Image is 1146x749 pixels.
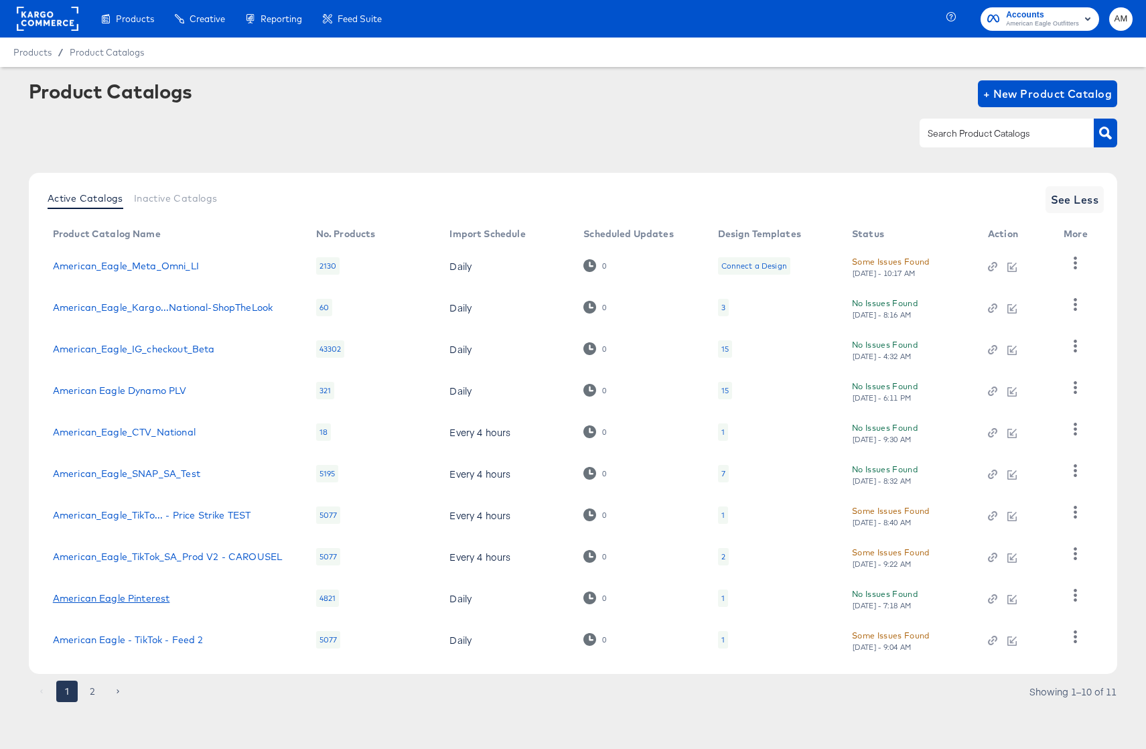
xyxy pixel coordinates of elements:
div: 15 [718,382,732,399]
div: 1 [721,510,725,521]
span: Products [116,13,154,24]
div: 0 [601,303,607,312]
div: 1 [721,593,725,604]
span: Accounts [1006,8,1079,22]
div: 4821 [316,590,340,607]
div: 15 [721,385,729,396]
button: Some Issues Found[DATE] - 9:04 AM [852,628,930,652]
div: 5077 [316,506,341,524]
div: 1 [718,631,728,649]
div: 0 [601,594,607,603]
button: Go to page 2 [82,681,103,702]
div: 0 [583,633,607,646]
div: 3 [718,299,729,316]
a: American Eagle Dynamo PLV [53,385,187,396]
div: Connect a Design [721,261,787,271]
div: 0 [583,550,607,563]
div: 18 [316,423,331,441]
div: 7 [721,468,725,479]
div: No. Products [316,228,376,239]
a: American Eagle - TikTok - Feed 2 [53,634,204,645]
div: Showing 1–10 of 11 [1029,687,1117,696]
div: Scheduled Updates [583,228,674,239]
a: American_Eagle_TikTo... - Price Strike TEST [53,510,250,521]
div: 0 [601,261,607,271]
div: [DATE] - 8:40 AM [852,518,912,527]
div: 321 [316,382,334,399]
button: Some Issues Found[DATE] - 10:17 AM [852,255,930,278]
th: Action [977,224,1053,245]
td: Every 4 hours [439,411,573,453]
div: [DATE] - 9:04 AM [852,642,912,652]
div: 15 [721,344,729,354]
td: Every 4 hours [439,536,573,577]
span: See Less [1051,190,1099,209]
th: Status [841,224,977,245]
div: 0 [583,467,607,480]
span: Reporting [261,13,302,24]
a: American_Eagle_Kargo...National-ShopTheLook [53,302,273,313]
a: American_Eagle_Meta_Omni_LI [53,261,199,271]
button: AM [1109,7,1133,31]
div: 0 [583,301,607,314]
span: Inactive Catalogs [134,193,218,204]
a: Product Catalogs [70,47,144,58]
button: Some Issues Found[DATE] - 8:40 AM [852,504,930,527]
div: 60 [316,299,332,316]
div: 0 [601,635,607,644]
div: 0 [583,425,607,438]
div: Product Catalogs [29,80,192,102]
a: American_Eagle_TikTok_SA_Prod V2 - CAROUSEL [53,551,282,562]
div: Import Schedule [449,228,525,239]
td: Every 4 hours [439,494,573,536]
button: AccountsAmerican Eagle Outfitters [981,7,1099,31]
div: 7 [718,465,729,482]
span: Products [13,47,52,58]
td: Daily [439,245,573,287]
span: American Eagle Outfitters [1006,19,1079,29]
div: 0 [583,384,607,397]
td: Every 4 hours [439,453,573,494]
span: Feed Suite [338,13,382,24]
div: 43302 [316,340,345,358]
div: Product Catalog Name [53,228,161,239]
button: Some Issues Found[DATE] - 9:22 AM [852,545,930,569]
div: 0 [601,469,607,478]
div: 0 [601,510,607,520]
div: 0 [583,342,607,355]
div: Some Issues Found [852,628,930,642]
div: 5077 [316,631,341,649]
div: 1 [721,427,725,437]
div: 15 [718,340,732,358]
td: Daily [439,287,573,328]
div: 1 [718,423,728,441]
td: Daily [439,328,573,370]
td: Daily [439,370,573,411]
div: 3 [721,302,725,313]
div: 5195 [316,465,339,482]
div: [DATE] - 9:22 AM [852,559,912,569]
input: Search Product Catalogs [925,126,1068,141]
div: 0 [601,552,607,561]
div: 0 [583,259,607,272]
nav: pagination navigation [29,681,131,702]
div: 2130 [316,257,340,275]
div: Some Issues Found [852,504,930,518]
span: Creative [190,13,225,24]
button: Go to next page [107,681,129,702]
div: 2 [721,551,725,562]
a: American_Eagle_CTV_National [53,427,196,437]
div: Connect a Design [718,257,790,275]
div: [DATE] - 10:17 AM [852,269,916,278]
div: 1 [718,590,728,607]
td: Daily [439,619,573,661]
span: + New Product Catalog [983,84,1113,103]
a: American Eagle Pinterest [53,593,170,604]
div: Design Templates [718,228,801,239]
div: 0 [601,427,607,437]
div: Some Issues Found [852,255,930,269]
th: More [1053,224,1104,245]
div: 0 [583,592,607,604]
